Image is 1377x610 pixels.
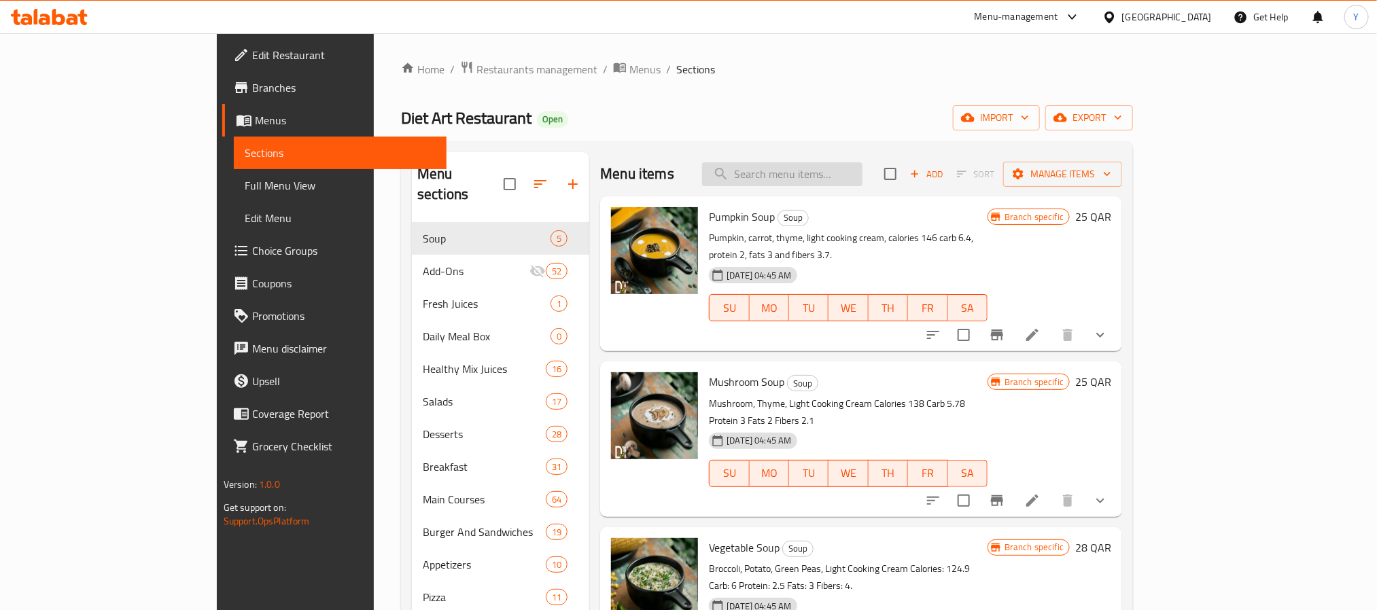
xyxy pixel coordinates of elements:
[460,60,597,78] a: Restaurants management
[423,556,546,573] span: Appetizers
[546,426,568,442] div: items
[234,137,447,169] a: Sections
[1075,538,1111,557] h6: 28 QAR
[709,294,749,321] button: SU
[795,463,823,483] span: TU
[557,168,589,200] button: Add section
[1092,492,1109,509] svg: Show Choices
[546,265,567,278] span: 52
[551,230,568,247] div: items
[709,207,775,227] span: Pumpkin Soup
[750,294,789,321] button: MO
[551,295,568,312] div: items
[423,393,546,410] span: Salads
[537,113,568,125] span: Open
[750,460,789,487] button: MO
[417,164,504,204] h2: Menu sections
[709,230,988,264] p: Pumpkin, carrot, thyme, light cooking cream, calories 146 carb 6.4, protein 2, fats 3 and fibers ...
[222,39,447,71] a: Edit Restaurant
[412,287,589,320] div: Fresh Juices1
[954,298,982,318] span: SA
[450,61,455,77] li: /
[629,61,661,77] span: Menus
[1075,207,1111,226] h6: 25 QAR
[546,526,567,539] span: 19
[755,463,784,483] span: MO
[789,460,829,487] button: TU
[412,548,589,581] div: Appetizers10
[551,328,568,344] div: items
[782,541,814,557] div: Soup
[546,461,567,473] span: 31
[908,460,947,487] button: FR
[222,267,447,300] a: Coupons
[917,484,949,517] button: sort-choices
[423,459,546,475] span: Breakfast
[551,298,567,310] span: 1
[1045,105,1133,130] button: export
[715,463,744,483] span: SU
[917,319,949,351] button: sort-choices
[401,60,1133,78] nav: breadcrumb
[412,418,589,450] div: Desserts28
[611,372,698,459] img: Mushroom Soup
[709,395,988,429] p: Mushroom, Thyme, Light Cooking Cream Calories 138 Carb 5.78 Protein 3 Fats 2 Fibers 2.1
[222,332,447,365] a: Menu disclaimer
[546,493,567,506] span: 64
[546,263,568,279] div: items
[869,460,908,487] button: TH
[905,164,948,185] span: Add item
[546,459,568,475] div: items
[755,298,784,318] span: MO
[252,438,436,454] span: Grocery Checklist
[245,145,436,161] span: Sections
[829,294,868,321] button: WE
[913,298,942,318] span: FR
[795,298,823,318] span: TU
[546,363,567,376] span: 16
[787,375,818,391] div: Soup
[975,9,1058,25] div: Menu-management
[495,170,524,198] span: Select all sections
[1024,492,1041,509] a: Edit menu item
[874,463,903,483] span: TH
[981,319,1013,351] button: Branch-specific-item
[423,361,546,377] span: Healthy Mix Juices
[222,300,447,332] a: Promotions
[234,202,447,234] a: Edit Menu
[908,294,947,321] button: FR
[546,395,567,408] span: 17
[245,210,436,226] span: Edit Menu
[252,406,436,422] span: Coverage Report
[1354,10,1359,24] span: Y
[234,169,447,202] a: Full Menu View
[949,321,978,349] span: Select to update
[423,589,546,605] span: Pizza
[546,558,567,571] span: 10
[423,524,546,540] span: Burger And Sandwiches
[551,232,567,245] span: 5
[423,295,551,312] span: Fresh Juices
[1092,327,1109,343] svg: Show Choices
[546,556,568,573] div: items
[778,210,809,226] div: Soup
[412,222,589,255] div: Soup5
[709,560,988,594] p: Broccoli, Potato, Green Peas, Light Cooking Cream Calories: 124.9 Carb: 6 Protein: 2.5 Fats: 3 Fi...
[412,483,589,516] div: Main Courses64
[412,516,589,548] div: Burger And Sandwiches19
[949,486,978,515] span: Select to update
[222,430,447,463] a: Grocery Checklist
[546,591,567,604] span: 11
[666,61,671,77] li: /
[412,450,589,483] div: Breakfast31
[964,109,1029,126] span: import
[423,263,529,279] div: Add-Ons
[676,61,715,77] span: Sections
[546,361,568,377] div: items
[1122,10,1212,24] div: [GEOGRAPHIC_DATA]
[721,269,797,282] span: [DATE] 04:45 AM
